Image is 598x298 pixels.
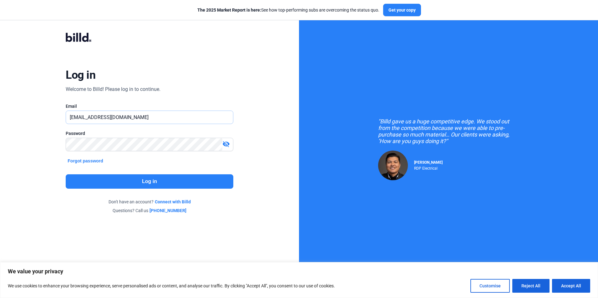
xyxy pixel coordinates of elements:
button: Get your copy [383,4,421,16]
div: Don't have an account? [66,199,233,205]
div: Email [66,103,233,109]
img: Raul Pacheco [378,151,408,180]
button: Customise [470,279,510,293]
button: Reject All [512,279,550,293]
p: We use cookies to enhance your browsing experience, serve personalised ads or content, and analys... [8,282,335,290]
mat-icon: visibility_off [222,140,230,148]
span: The 2025 Market Report is here: [197,7,261,12]
div: Questions? Call us [66,207,233,214]
div: Welcome to Billd! Please log in to continue. [66,86,160,93]
button: Forgot password [66,157,105,164]
p: We value your privacy [8,268,590,275]
div: RDP Electrical [414,165,443,171]
a: Connect with Billd [155,199,191,205]
div: See how top-performing subs are overcoming the status quo. [197,7,379,13]
a: [PHONE_NUMBER] [149,207,186,214]
button: Accept All [552,279,590,293]
button: Log in [66,174,233,189]
div: Log in [66,68,95,82]
div: "Billd gave us a huge competitive edge. We stood out from the competition because we were able to... [378,118,519,144]
div: Password [66,130,233,137]
span: [PERSON_NAME] [414,160,443,165]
